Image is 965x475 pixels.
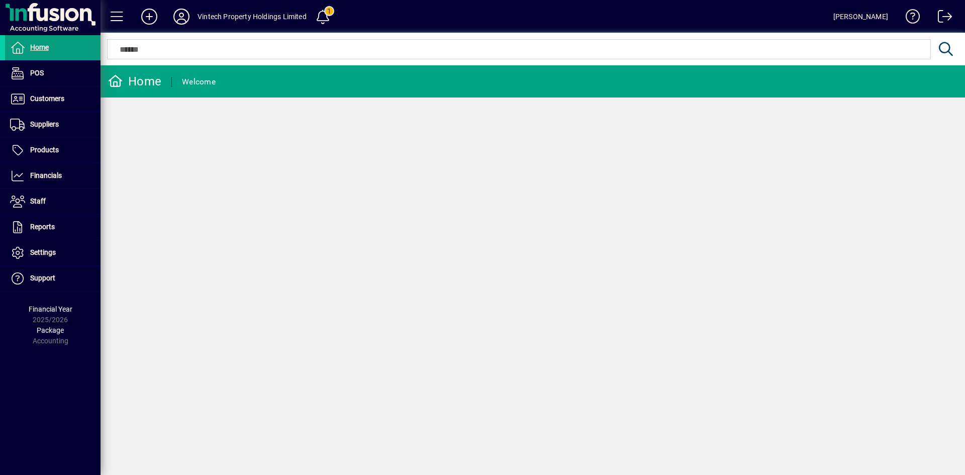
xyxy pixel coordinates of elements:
[5,266,101,291] a: Support
[30,274,55,282] span: Support
[30,120,59,128] span: Suppliers
[30,94,64,103] span: Customers
[30,248,56,256] span: Settings
[5,215,101,240] a: Reports
[133,8,165,26] button: Add
[5,240,101,265] a: Settings
[30,146,59,154] span: Products
[833,9,888,25] div: [PERSON_NAME]
[30,69,44,77] span: POS
[30,171,62,179] span: Financials
[29,305,72,313] span: Financial Year
[5,61,101,86] a: POS
[182,74,216,90] div: Welcome
[30,197,46,205] span: Staff
[198,9,307,25] div: Vintech Property Holdings Limited
[30,43,49,51] span: Home
[108,73,161,89] div: Home
[5,138,101,163] a: Products
[5,86,101,112] a: Customers
[37,326,64,334] span: Package
[5,163,101,188] a: Financials
[930,2,952,35] a: Logout
[165,8,198,26] button: Profile
[30,223,55,231] span: Reports
[5,189,101,214] a: Staff
[5,112,101,137] a: Suppliers
[898,2,920,35] a: Knowledge Base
